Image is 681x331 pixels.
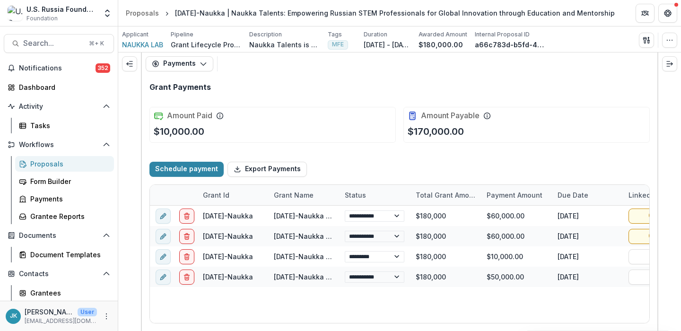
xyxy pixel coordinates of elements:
div: [DATE] [552,267,623,287]
button: Open entity switcher [101,4,114,23]
span: Workflows [19,141,99,149]
div: Tasks [30,121,106,131]
div: Dashboard [19,82,106,92]
a: Proposals [122,6,163,20]
span: MFE [332,41,344,48]
div: Grantee Reports [30,211,106,221]
div: $60,000.00 [481,206,552,226]
img: U.S. Russia Foundation [8,6,23,21]
div: Grant Id [197,190,235,200]
button: edit [156,249,171,264]
div: $180,000 [410,206,481,226]
div: [DATE]-Naukka | Naukka Talents: Empowering Russian STEM Professionals for Global Innovation throu... [175,8,615,18]
div: [DATE]-Naukka [203,231,253,241]
div: $60,000.00 [481,226,552,246]
div: [DATE] [552,206,623,226]
div: Due Date [552,190,594,200]
button: edit [156,269,171,284]
button: delete [179,208,194,223]
span: Documents [19,232,99,240]
p: User [78,308,97,316]
div: Status [339,185,410,205]
div: [DATE]-Naukka [203,252,253,261]
h2: Amount Paid [167,111,212,120]
a: Document Templates [15,247,114,262]
button: Open Contacts [4,266,114,281]
div: Due Date [552,185,623,205]
h2: Grant Payments [149,83,211,92]
button: Expand left [122,56,137,71]
button: edit [156,208,171,223]
button: Open Documents [4,228,114,243]
button: Partners [636,4,655,23]
div: Document Templates [30,250,106,260]
button: Get Help [658,4,677,23]
div: U.S. Russia Foundation [26,4,97,14]
p: $10,000.00 [154,124,204,139]
a: Grantees [15,285,114,301]
p: a66c783d-b5fd-4788-989d-690e231cf18b [475,40,546,50]
button: Search... [4,34,114,53]
p: [DATE] - [DATE] [364,40,411,50]
nav: breadcrumb [122,6,619,20]
button: Payments [146,56,213,71]
a: NAUKKA LAB [122,40,163,50]
a: Dashboard [4,79,114,95]
p: Description [249,30,282,39]
div: $180,000 [410,246,481,267]
div: Payments [30,194,106,204]
div: [DATE]-Naukka [203,272,253,282]
p: Pipeline [171,30,193,39]
p: [EMAIL_ADDRESS][DOMAIN_NAME] [25,317,97,325]
div: $50,000.00 [481,267,552,287]
div: Total Grant Amount [410,190,481,200]
button: delete [179,228,194,244]
div: Payment Amount [481,185,552,205]
p: $180,000.00 [419,40,463,50]
div: [DATE]-Naukka [203,211,253,221]
div: Grant Name [268,185,339,205]
a: Proposals [15,156,114,172]
div: Status [339,190,372,200]
button: delete [179,269,194,284]
button: Open Activity [4,99,114,114]
div: $180,000 [410,226,481,246]
a: Form Builder [15,174,114,189]
p: Tags [328,30,342,39]
span: Activity [19,103,99,111]
p: Grant Lifecycle Process [171,40,242,50]
div: Total Grant Amount [410,185,481,205]
span: Foundation [26,14,58,23]
button: edit [156,228,171,244]
div: [DATE] [552,226,623,246]
div: ⌘ + K [87,38,106,49]
div: [DATE] [552,246,623,267]
span: Search... [23,39,83,48]
div: Payment Amount [481,190,548,200]
button: delete [179,249,194,264]
button: Open Workflows [4,137,114,152]
div: Grantees [30,288,106,298]
p: Applicant [122,30,148,39]
button: Expand right [662,56,677,71]
p: [PERSON_NAME] [25,307,74,317]
p: $170,000.00 [408,124,464,139]
button: Schedule payment [149,162,224,177]
button: More [101,311,112,322]
button: Notifications352 [4,61,114,76]
div: Grant Id [197,185,268,205]
p: Awarded Amount [419,30,467,39]
a: Grantee Reports [15,209,114,224]
div: Proposals [126,8,159,18]
span: 352 [96,63,110,73]
span: Contacts [19,270,99,278]
a: Tasks [15,118,114,133]
a: Payments [15,191,114,207]
div: Proposals [30,159,106,169]
h2: Amount Payable [421,111,480,120]
span: Notifications [19,64,96,72]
